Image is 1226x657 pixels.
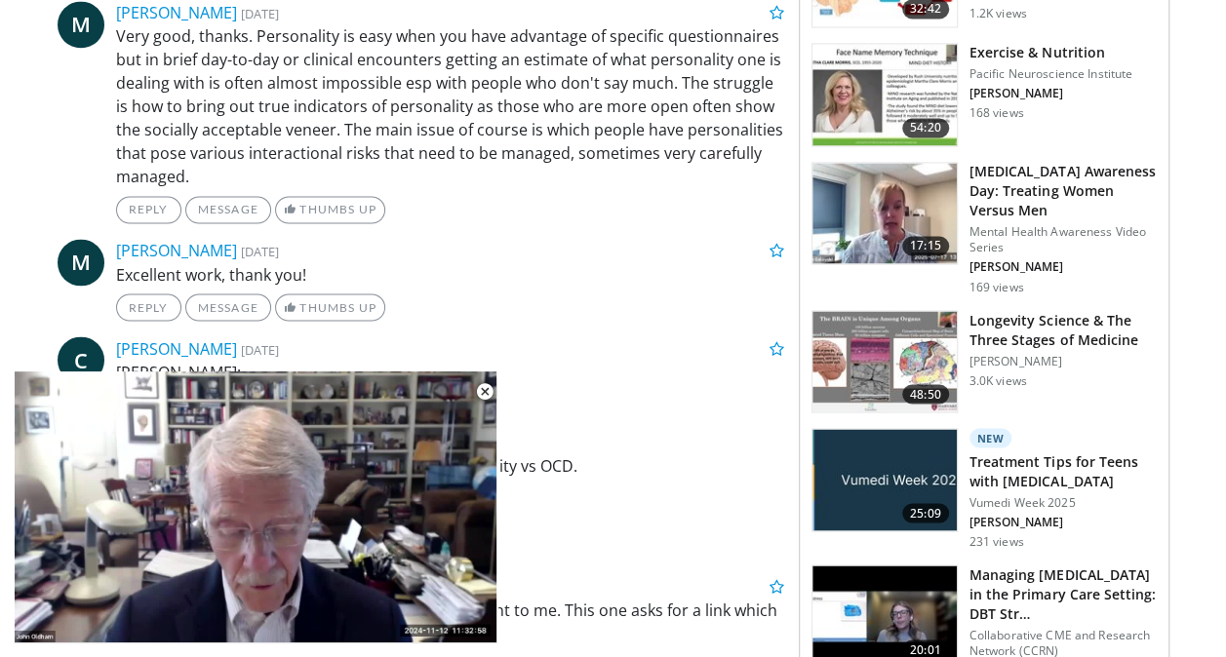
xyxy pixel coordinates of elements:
a: Reply [116,293,181,321]
p: Excellent work, thank you! [116,262,784,286]
a: 17:15 [MEDICAL_DATA] Awareness Day: Treating Women Versus Men Mental Health Awareness Video Serie... [811,162,1157,294]
small: [DATE] [241,340,279,358]
h3: Longevity Science & The Three Stages of Medicine [969,310,1157,349]
p: Vumedi Week 2025 [969,494,1157,510]
p: 168 views [969,105,1024,121]
p: [PERSON_NAME] [969,353,1157,368]
video-js: Video Player [14,371,497,643]
img: 44202b31-858d-4d3e-adc4-10d20c26ac90.150x105_q85_crop-smart_upscale.jpg [812,311,957,412]
a: M [58,1,104,48]
p: 1.2K views [969,6,1027,21]
a: M [58,239,104,286]
p: Very good, thanks. Personality is easy when you have advantage of specific questionnaires but in ... [116,24,784,188]
a: C [58,336,104,383]
p: Mental Health Awareness Video Series [969,224,1157,255]
p: New [969,428,1012,447]
span: 25:09 [902,503,949,522]
h3: Managing [MEDICAL_DATA] in the Primary Care Setting: DBT Str… [969,564,1157,623]
p: Pacific Neuroscience Institute [969,66,1133,82]
h3: Exercise & Nutrition [969,43,1133,62]
small: [DATE] [241,5,279,22]
p: [PERSON_NAME] [969,259,1157,275]
a: Message [185,293,271,321]
p: [PERSON_NAME]: Good post. My only lawsuit was about dx of Obs-Comp personality vs OCD. What is th... [116,360,784,523]
a: [PERSON_NAME] [116,337,237,359]
img: 316a675f-ed7e-43ca-99d5-43dc7a166faa.jpg.150x105_q85_crop-smart_upscale.jpg [812,429,957,530]
h3: [MEDICAL_DATA] Awareness Day: Treating Women Versus Men [969,162,1157,220]
img: c646513c-fac8-493f-bcbb-ef680fbe4b4d.150x105_q85_crop-smart_upscale.jpg [812,163,957,264]
a: 48:50 Longevity Science & The Three Stages of Medicine [PERSON_NAME] 3.0K views [811,310,1157,413]
a: Thumbs Up [275,293,385,321]
a: 54:20 Exercise & Nutrition Pacific Neuroscience Institute [PERSON_NAME] 168 views [811,43,1157,146]
p: [PERSON_NAME] [969,86,1133,101]
a: [PERSON_NAME] [116,2,237,23]
a: 25:09 New Treatment Tips for Teens with [MEDICAL_DATA] Vumedi Week 2025 [PERSON_NAME] 231 views [811,428,1157,549]
img: 4bf5c016-4c67-4e08-ac2c-e79619ba3a59.150x105_q85_crop-smart_upscale.jpg [812,44,957,145]
a: Message [185,196,271,223]
a: Reply [116,196,181,223]
h3: Treatment Tips for Teens with [MEDICAL_DATA] [969,451,1157,490]
span: 54:20 [902,118,949,137]
a: [PERSON_NAME] [116,240,237,261]
button: Close [465,371,504,412]
span: 17:15 [902,236,949,255]
small: [DATE] [241,243,279,260]
a: Thumbs Up [275,196,385,223]
p: 231 views [969,533,1024,549]
p: 169 views [969,279,1024,294]
p: 3.0K views [969,372,1027,388]
p: [PERSON_NAME] [969,514,1157,529]
span: 48:50 [902,384,949,404]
